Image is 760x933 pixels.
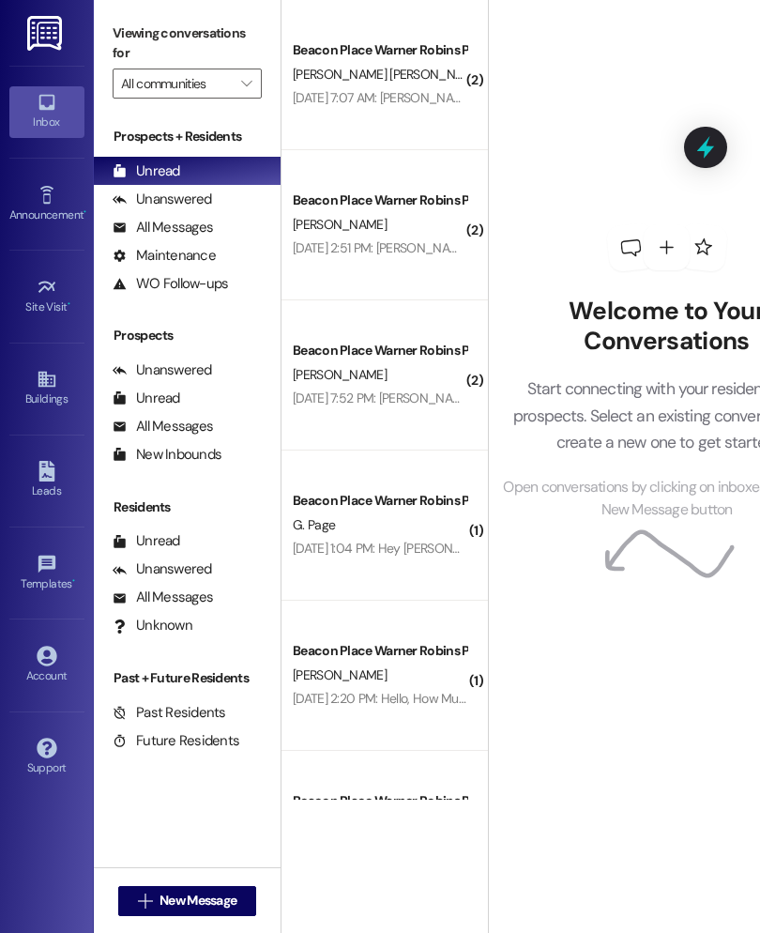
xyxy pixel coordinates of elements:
[9,732,84,783] a: Support
[293,540,626,557] div: [DATE] 1:04 PM: Hey [PERSON_NAME] can you give me a call?
[94,668,281,688] div: Past + Future Residents
[72,574,75,588] span: •
[293,40,466,60] div: Beacon Place Warner Robins Prospect
[293,641,466,661] div: Beacon Place Warner Robins Prospect
[293,191,466,210] div: Beacon Place Warner Robins Prospect
[113,445,221,465] div: New Inbounds
[160,891,236,910] span: New Message
[293,216,387,233] span: [PERSON_NAME]
[113,703,226,723] div: Past Residents
[9,640,84,691] a: Account
[293,491,466,511] div: Beacon Place Warner Robins Prospect
[293,390,473,406] div: [DATE] 7:52 PM: [PERSON_NAME]
[9,363,84,414] a: Buildings
[113,246,216,266] div: Maintenance
[113,616,192,635] div: Unknown
[293,89,474,106] div: [DATE] 7:07 AM: [PERSON_NAME]
[9,86,84,137] a: Inbox
[113,161,180,181] div: Unread
[113,190,212,209] div: Unanswered
[113,531,180,551] div: Unread
[113,19,262,69] label: Viewing conversations for
[9,455,84,506] a: Leads
[113,274,228,294] div: WO Follow-ups
[113,588,213,607] div: All Messages
[113,218,213,237] div: All Messages
[293,690,667,707] div: [DATE] 2:20 PM: Hello, How Much Are Your 2 Bed 2 Bath Apartments?
[293,366,387,383] span: [PERSON_NAME]
[138,894,152,909] i: 
[113,731,239,751] div: Future Residents
[113,417,213,436] div: All Messages
[113,389,180,408] div: Unread
[118,886,257,916] button: New Message
[9,548,84,599] a: Templates •
[293,341,466,360] div: Beacon Place Warner Robins Prospect
[293,666,387,683] span: [PERSON_NAME]
[113,559,212,579] div: Unanswered
[121,69,232,99] input: All communities
[68,298,70,311] span: •
[293,66,483,83] span: [PERSON_NAME] [PERSON_NAME]
[94,127,281,146] div: Prospects + Residents
[94,326,281,345] div: Prospects
[9,271,84,322] a: Site Visit •
[113,360,212,380] div: Unanswered
[27,16,66,51] img: ResiDesk Logo
[241,76,251,91] i: 
[293,791,466,811] div: Beacon Place Warner Robins Prospect
[94,497,281,517] div: Residents
[293,516,335,533] span: G. Page
[84,206,86,219] span: •
[293,239,470,256] div: [DATE] 2:51 PM: [PERSON_NAME]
